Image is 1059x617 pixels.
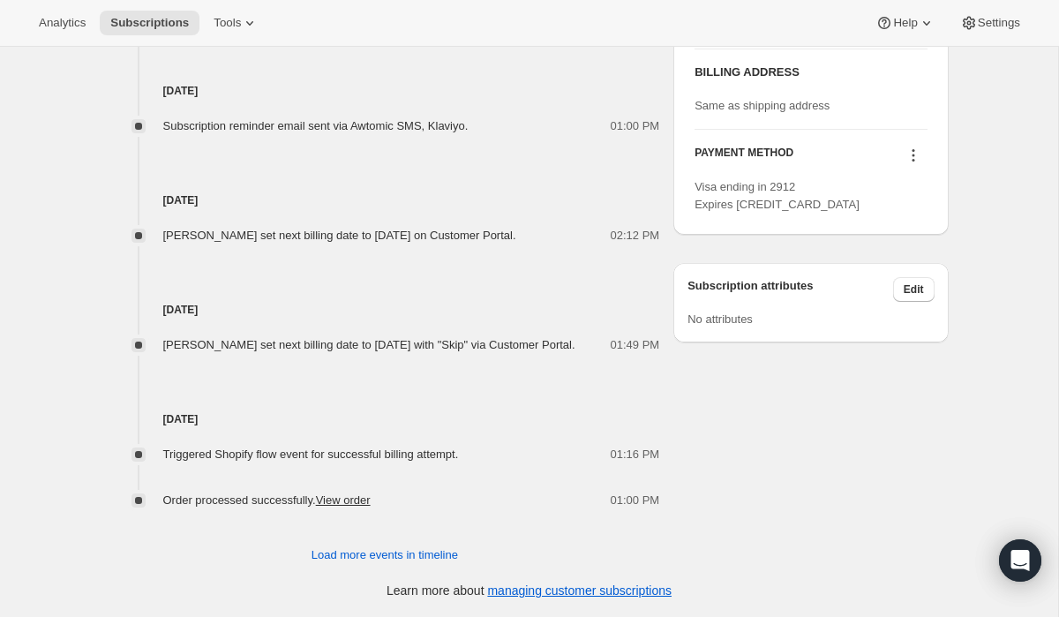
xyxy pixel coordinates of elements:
[39,16,86,30] span: Analytics
[904,282,924,297] span: Edit
[611,336,660,354] span: 01:49 PM
[695,64,927,81] h3: BILLING ADDRESS
[316,493,371,507] a: View order
[687,277,893,302] h3: Subscription attributes
[163,229,516,242] span: [PERSON_NAME] set next billing date to [DATE] on Customer Portal.
[163,493,371,507] span: Order processed successfully.
[163,119,469,132] span: Subscription reminder email sent via Awtomic SMS, Klaviyo.
[695,146,793,169] h3: PAYMENT METHOD
[214,16,241,30] span: Tools
[611,492,660,509] span: 01:00 PM
[110,16,189,30] span: Subscriptions
[163,338,575,351] span: [PERSON_NAME] set next billing date to [DATE] with "Skip" via Customer Portal.
[312,546,458,564] span: Load more events in timeline
[110,301,660,319] h4: [DATE]
[387,582,672,599] p: Learn more about
[695,180,860,211] span: Visa ending in 2912 Expires [CREDIT_CARD_DATA]
[611,446,660,463] span: 01:16 PM
[893,16,917,30] span: Help
[203,11,269,35] button: Tools
[893,277,935,302] button: Edit
[301,541,469,569] button: Load more events in timeline
[611,227,660,245] span: 02:12 PM
[28,11,96,35] button: Analytics
[999,539,1041,582] div: Open Intercom Messenger
[865,11,945,35] button: Help
[487,583,672,598] a: managing customer subscriptions
[695,99,830,112] span: Same as shipping address
[100,11,199,35] button: Subscriptions
[110,192,660,209] h4: [DATE]
[978,16,1020,30] span: Settings
[687,312,753,326] span: No attributes
[950,11,1031,35] button: Settings
[110,82,660,100] h4: [DATE]
[163,448,459,461] span: Triggered Shopify flow event for successful billing attempt.
[110,410,660,428] h4: [DATE]
[611,117,660,135] span: 01:00 PM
